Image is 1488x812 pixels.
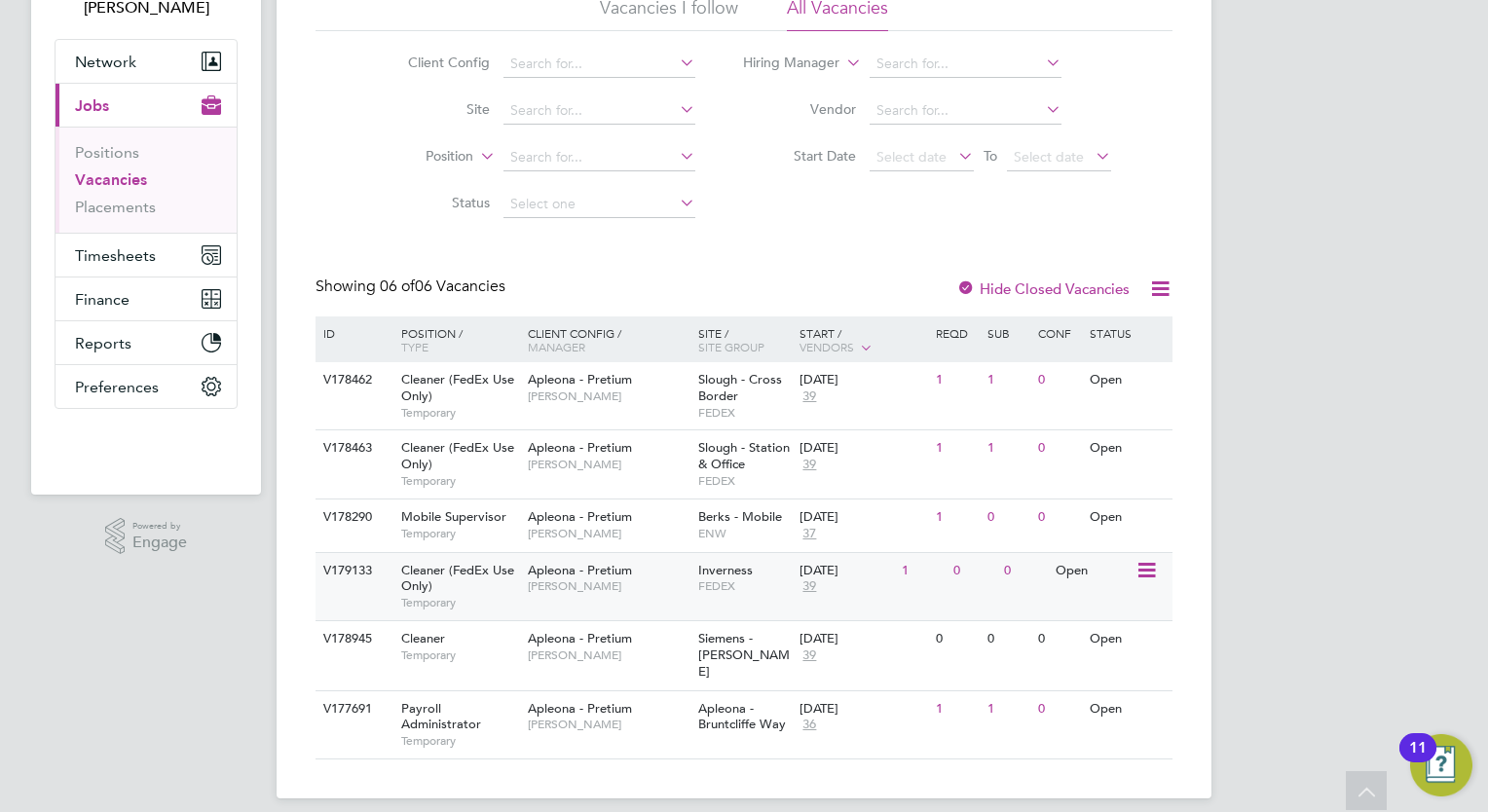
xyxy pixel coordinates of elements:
input: Select one [503,191,695,218]
div: ID [318,316,387,350]
span: [PERSON_NAME] [528,717,688,732]
span: Temporary [401,595,518,610]
div: V177691 [318,691,387,727]
div: Open [1085,621,1170,657]
span: Apleona - Pretium [528,562,632,578]
div: Sub [983,316,1033,350]
span: FEDEX [698,405,791,421]
div: Showing [316,277,509,297]
span: Manager [528,339,585,354]
button: Finance [56,277,237,320]
div: 0 [949,553,999,589]
div: Open [1085,362,1170,398]
div: 0 [1033,362,1084,398]
div: 0 [999,553,1050,589]
div: 1 [983,691,1033,727]
span: Berks - Mobile [698,508,782,525]
div: [DATE] [800,372,926,388]
input: Search for... [503,144,695,171]
div: Open [1085,430,1170,466]
div: 0 [1033,499,1084,535]
a: Placements [75,198,156,216]
span: FEDEX [698,578,791,594]
button: Network [56,40,237,83]
div: 0 [1033,430,1084,466]
div: V178463 [318,430,387,466]
div: 0 [983,621,1033,657]
span: Apleona - Pretium [528,439,632,456]
span: Temporary [401,647,518,663]
span: 37 [800,526,819,542]
button: Preferences [56,365,237,408]
span: To [978,143,1003,168]
label: Client Config [378,54,490,71]
label: Site [378,100,490,118]
span: 39 [800,647,819,664]
span: 39 [800,388,819,405]
a: Vacancies [75,170,147,189]
div: 11 [1409,748,1427,773]
div: [DATE] [800,440,926,457]
span: Apleona - Pretium [528,508,632,525]
span: Temporary [401,526,518,541]
div: Open [1085,691,1170,727]
span: Timesheets [75,246,156,265]
div: 1 [931,691,982,727]
span: Cleaner (FedEx Use Only) [401,439,514,472]
span: Cleaner (FedEx Use Only) [401,562,514,595]
span: FEDEX [698,473,791,489]
div: Reqd [931,316,982,350]
span: 39 [800,578,819,595]
div: 1 [983,430,1033,466]
span: Engage [132,535,187,551]
span: Temporary [401,733,518,749]
label: Status [378,194,490,211]
span: Slough - Station & Office [698,439,790,472]
span: Type [401,339,428,354]
img: berryrecruitment-logo-retina.png [90,428,203,460]
a: Go to home page [55,428,238,460]
span: Temporary [401,473,518,489]
span: [PERSON_NAME] [528,647,688,663]
input: Search for... [870,97,1061,125]
div: 1 [931,499,982,535]
div: Client Config / [523,316,693,363]
div: [DATE] [800,631,926,647]
a: Positions [75,143,139,162]
span: Cleaner [401,630,445,646]
div: Open [1085,499,1170,535]
span: [PERSON_NAME] [528,388,688,404]
div: Open [1051,553,1135,589]
label: Vendor [744,100,856,118]
div: 1 [897,553,948,589]
div: [DATE] [800,509,926,526]
span: Apleona - Bruntcliffe Way [698,700,786,733]
div: Jobs [56,127,237,233]
input: Search for... [503,97,695,125]
div: Position / [387,316,523,363]
button: Open Resource Center, 11 new notifications [1410,734,1472,796]
div: 0 [983,499,1033,535]
span: Select date [1014,148,1084,166]
div: 0 [1033,691,1084,727]
span: Apleona - Pretium [528,371,632,388]
span: Apleona - Pretium [528,630,632,646]
span: Payroll Administrator [401,700,481,733]
span: 06 of [380,277,415,296]
span: 06 Vacancies [380,277,505,296]
input: Search for... [870,51,1061,78]
span: Network [75,53,136,71]
div: Conf [1033,316,1084,350]
span: Jobs [75,96,109,115]
div: [DATE] [800,563,892,579]
span: Cleaner (FedEx Use Only) [401,371,514,404]
div: 1 [931,362,982,398]
span: Inverness [698,562,753,578]
span: Apleona - Pretium [528,700,632,717]
span: [PERSON_NAME] [528,457,688,472]
div: Start / [795,316,931,365]
span: Site Group [698,339,764,354]
label: Position [361,147,473,166]
a: Powered byEngage [105,518,188,555]
label: Start Date [744,147,856,165]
